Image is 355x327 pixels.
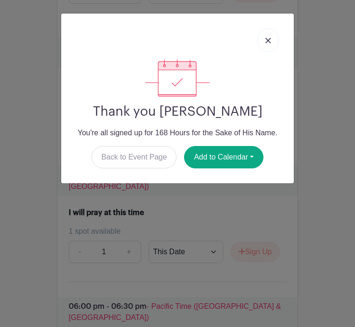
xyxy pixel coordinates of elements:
[184,146,263,168] button: Add to Calendar
[69,127,286,139] p: You're all signed up for 168 Hours for the Sake of His Name.
[265,38,271,43] img: close_button-5f87c8562297e5c2d7936805f587ecaba9071eb48480494691a3f1689db116b3.svg
[145,59,210,97] img: signup_complete-c468d5dda3e2740ee63a24cb0ba0d3ce5d8a4ecd24259e683200fb1569d990c8.svg
[69,104,286,120] h2: Thank you [PERSON_NAME]
[92,146,177,168] a: Back to Event Page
